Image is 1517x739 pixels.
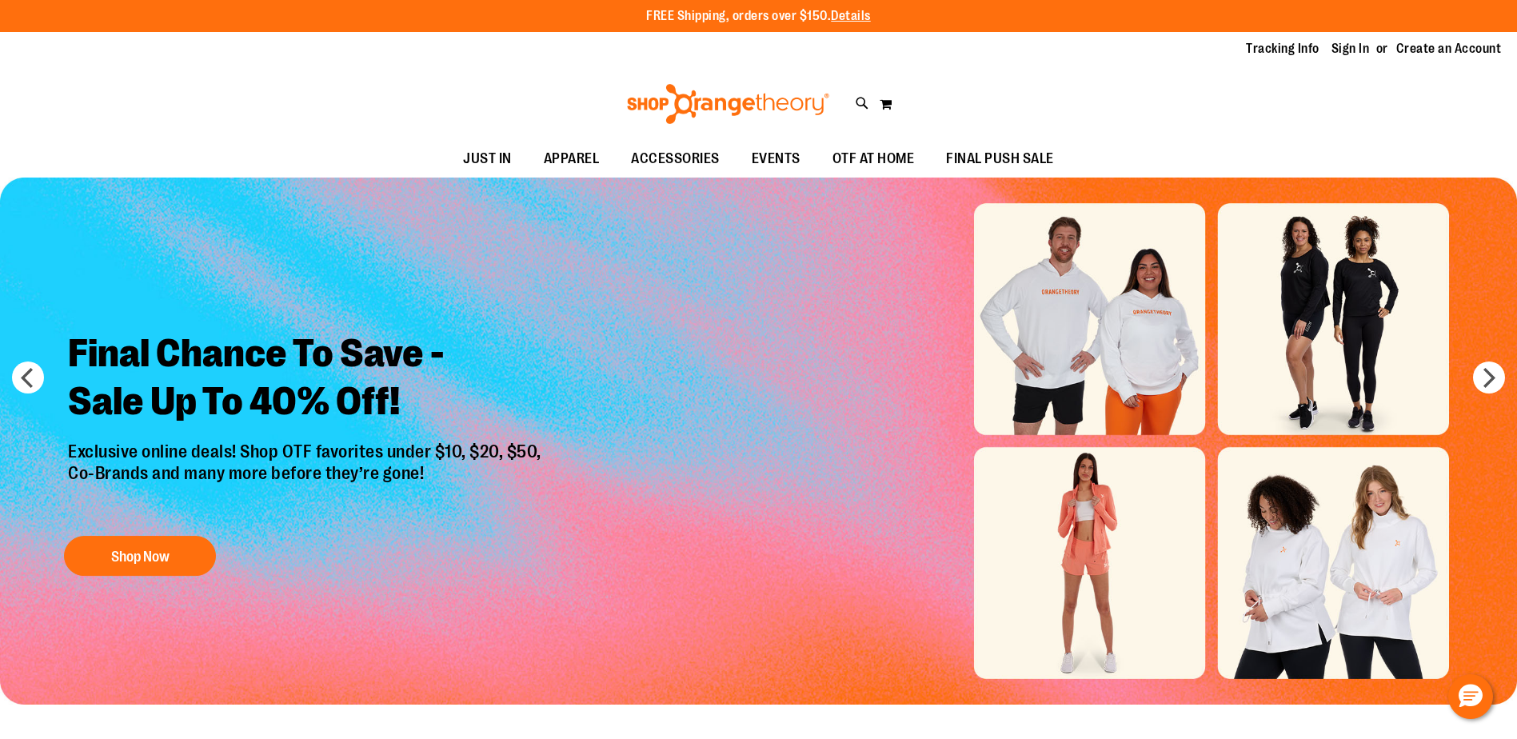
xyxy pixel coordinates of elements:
[56,318,557,584] a: Final Chance To Save -Sale Up To 40% Off! Exclusive online deals! Shop OTF favorites under $10, $...
[930,141,1070,178] a: FINAL PUSH SALE
[1448,674,1493,719] button: Hello, have a question? Let’s chat.
[64,536,216,576] button: Shop Now
[631,141,720,177] span: ACCESSORIES
[946,141,1054,177] span: FINAL PUSH SALE
[1331,40,1370,58] a: Sign In
[736,141,816,178] a: EVENTS
[1396,40,1502,58] a: Create an Account
[56,441,557,520] p: Exclusive online deals! Shop OTF favorites under $10, $20, $50, Co-Brands and many more before th...
[752,141,800,177] span: EVENTS
[831,9,871,23] a: Details
[447,141,528,178] a: JUST IN
[1473,362,1505,393] button: next
[544,141,600,177] span: APPAREL
[832,141,915,177] span: OTF AT HOME
[1246,40,1319,58] a: Tracking Info
[463,141,512,177] span: JUST IN
[646,7,871,26] p: FREE Shipping, orders over $150.
[56,318,557,441] h2: Final Chance To Save - Sale Up To 40% Off!
[615,141,736,178] a: ACCESSORIES
[625,84,832,124] img: Shop Orangetheory
[816,141,931,178] a: OTF AT HOME
[528,141,616,178] a: APPAREL
[12,362,44,393] button: prev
